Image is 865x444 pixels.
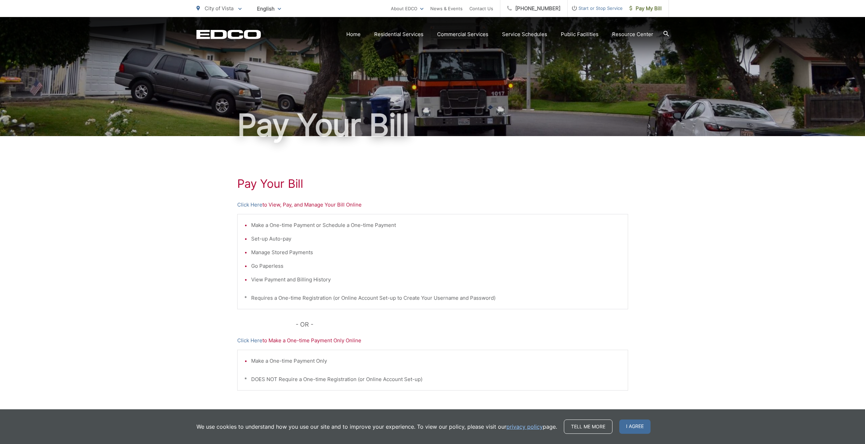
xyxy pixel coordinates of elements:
[252,3,286,15] span: English
[251,235,621,243] li: Set-up Auto-pay
[612,30,653,38] a: Resource Center
[251,357,621,365] li: Make a One-time Payment Only
[506,423,543,431] a: privacy policy
[296,319,628,330] p: - OR -
[629,4,662,13] span: Pay My Bill
[237,336,262,345] a: Click Here
[251,262,621,270] li: Go Paperless
[564,420,612,434] a: Tell me more
[237,177,628,191] h1: Pay Your Bill
[374,30,423,38] a: Residential Services
[244,294,621,302] p: * Requires a One-time Registration (or Online Account Set-up to Create Your Username and Password)
[437,30,488,38] a: Commercial Services
[237,201,262,209] a: Click Here
[237,201,628,209] p: to View, Pay, and Manage Your Bill Online
[346,30,361,38] a: Home
[251,221,621,229] li: Make a One-time Payment or Schedule a One-time Payment
[196,423,557,431] p: We use cookies to understand how you use our site and to improve your experience. To view our pol...
[237,336,628,345] p: to Make a One-time Payment Only Online
[502,30,547,38] a: Service Schedules
[196,108,669,142] h1: Pay Your Bill
[561,30,599,38] a: Public Facilities
[619,420,651,434] span: I agree
[196,30,261,39] a: EDCD logo. Return to the homepage.
[430,4,463,13] a: News & Events
[251,276,621,284] li: View Payment and Billing History
[205,5,233,12] span: City of Vista
[251,248,621,257] li: Manage Stored Payments
[469,4,493,13] a: Contact Us
[391,4,423,13] a: About EDCO
[244,375,621,383] p: * DOES NOT Require a One-time Registration (or Online Account Set-up)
